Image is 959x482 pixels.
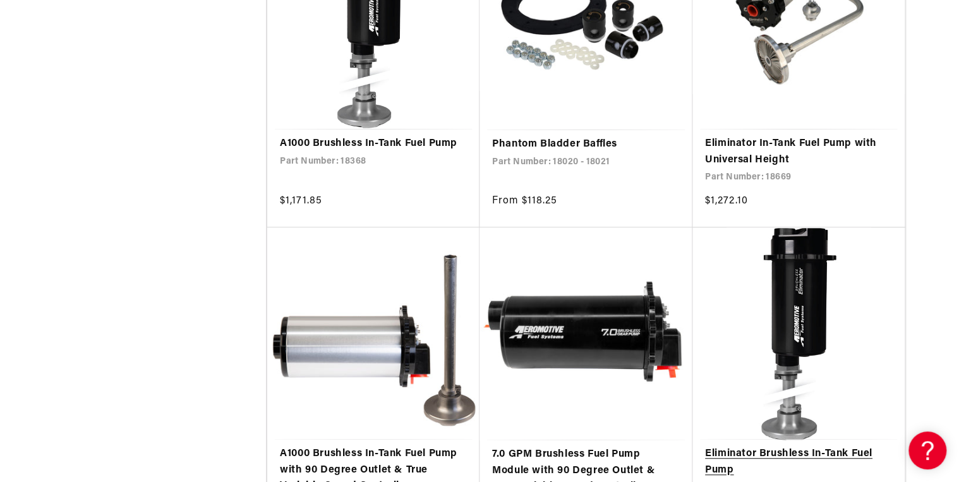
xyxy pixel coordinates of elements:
[280,136,467,152] a: A1000 Brushless In-Tank Fuel Pump
[705,446,892,478] a: Eliminator Brushless In-Tank Fuel Pump
[705,136,892,168] a: Eliminator In-Tank Fuel Pump with Universal Height
[492,136,680,153] a: Phantom Bladder Baffles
